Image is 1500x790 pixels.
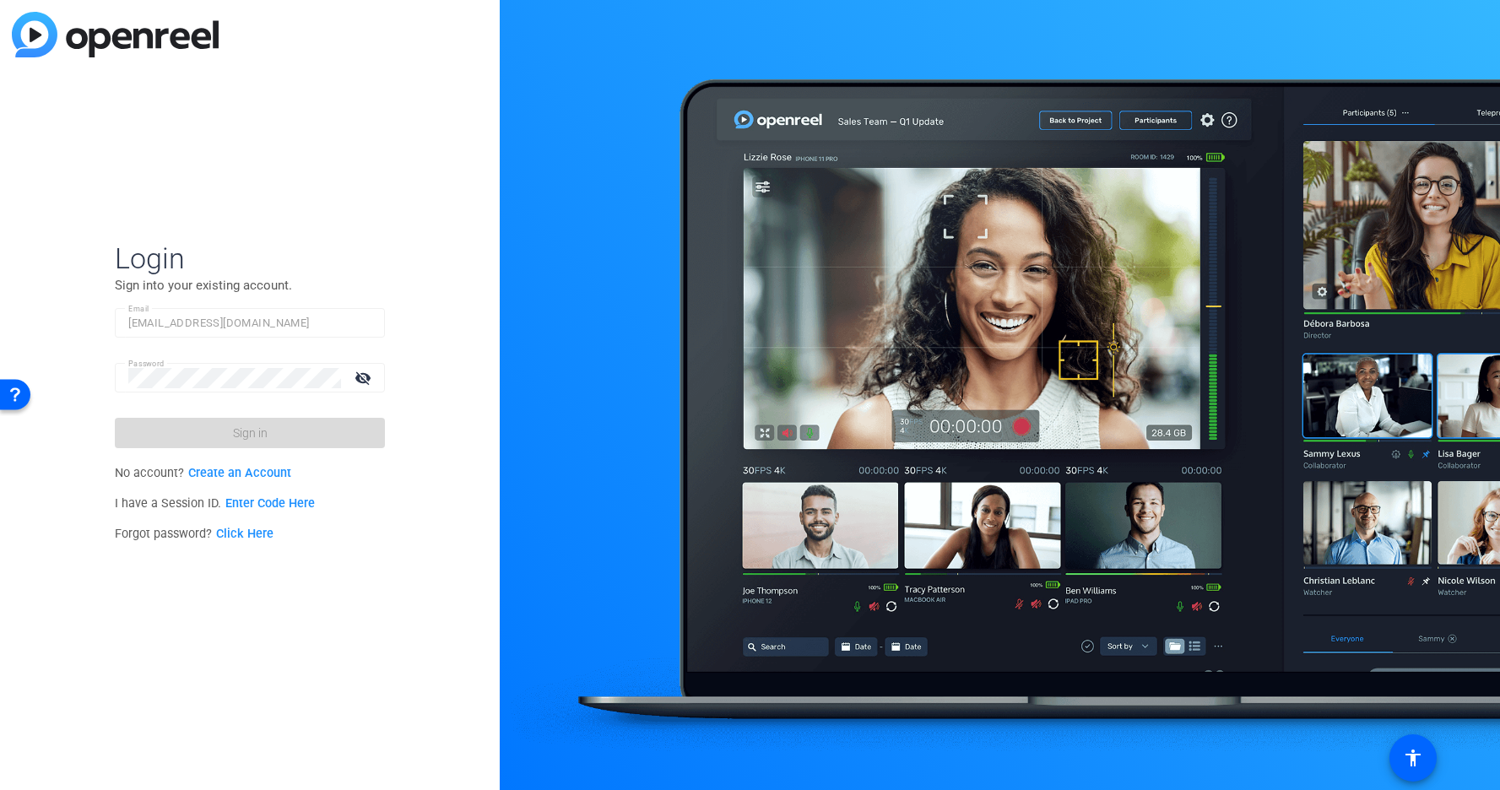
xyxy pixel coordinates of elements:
[128,313,371,333] input: Enter Email Address
[128,304,149,313] mat-label: Email
[115,276,385,295] p: Sign into your existing account.
[128,359,165,368] mat-label: Password
[216,527,273,541] a: Click Here
[115,466,291,480] span: No account?
[188,466,291,480] a: Create an Account
[115,527,273,541] span: Forgot password?
[225,496,315,511] a: Enter Code Here
[12,12,219,57] img: blue-gradient.svg
[344,365,385,390] mat-icon: visibility_off
[115,241,385,276] span: Login
[1403,748,1423,768] mat-icon: accessibility
[115,496,315,511] span: I have a Session ID.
